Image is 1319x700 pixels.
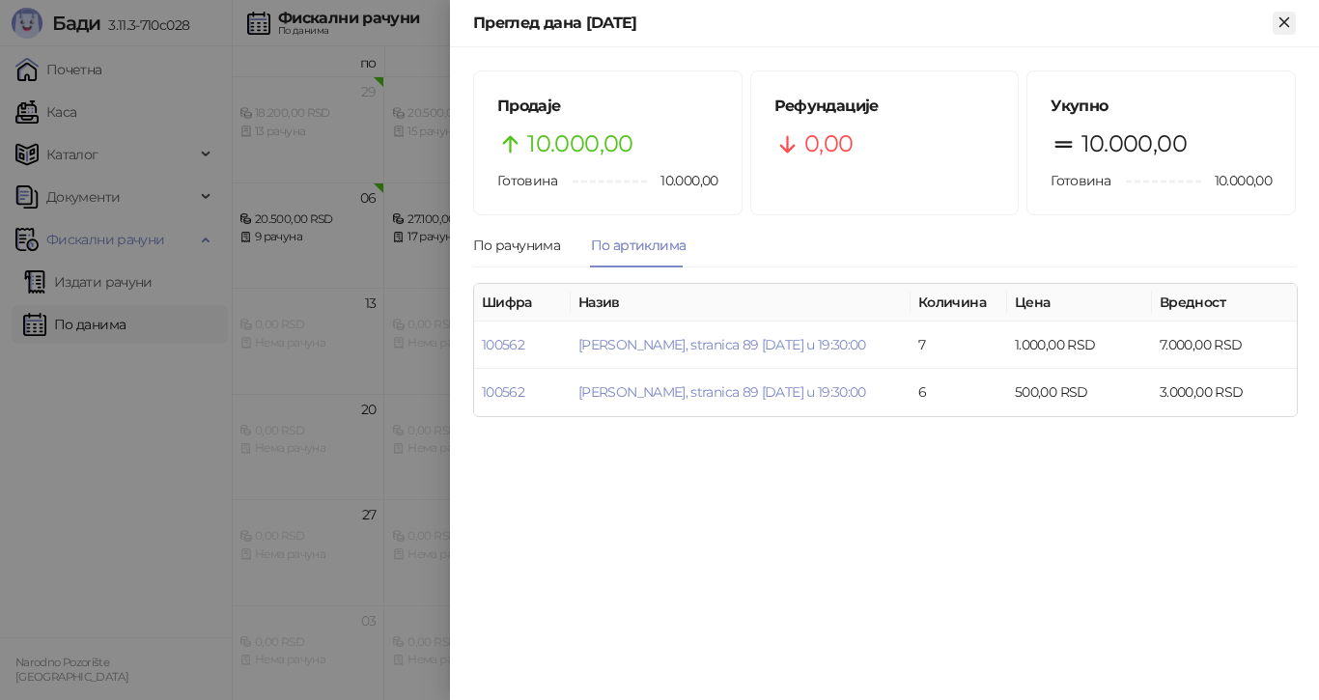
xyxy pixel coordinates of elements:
[1152,322,1297,369] td: 7.000,00 RSD
[1201,170,1272,191] span: 10.000,00
[1051,95,1272,118] h5: Укупно
[911,284,1007,322] th: Количина
[497,95,718,118] h5: Продаје
[527,126,632,162] span: 10.000,00
[911,322,1007,369] td: 7
[578,383,866,401] a: [PERSON_NAME], stranica 89 [DATE] u 19:30:00
[482,383,524,401] a: 100562
[1152,284,1297,322] th: Вредност
[647,170,717,191] span: 10.000,00
[1273,12,1296,35] button: Close
[578,336,866,353] a: [PERSON_NAME], stranica 89 [DATE] u 19:30:00
[1007,322,1152,369] td: 1.000,00 RSD
[591,235,686,256] div: По артиклима
[774,95,996,118] h5: Рефундације
[1007,284,1152,322] th: Цена
[473,12,1273,35] div: Преглед дана [DATE]
[804,126,853,162] span: 0,00
[482,336,524,353] a: 100562
[571,284,911,322] th: Назив
[1051,172,1110,189] span: Готовина
[497,172,557,189] span: Готовина
[911,369,1007,416] td: 6
[474,284,571,322] th: Шифра
[1007,369,1152,416] td: 500,00 RSD
[1081,126,1187,162] span: 10.000,00
[473,235,560,256] div: По рачунима
[1152,369,1297,416] td: 3.000,00 RSD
